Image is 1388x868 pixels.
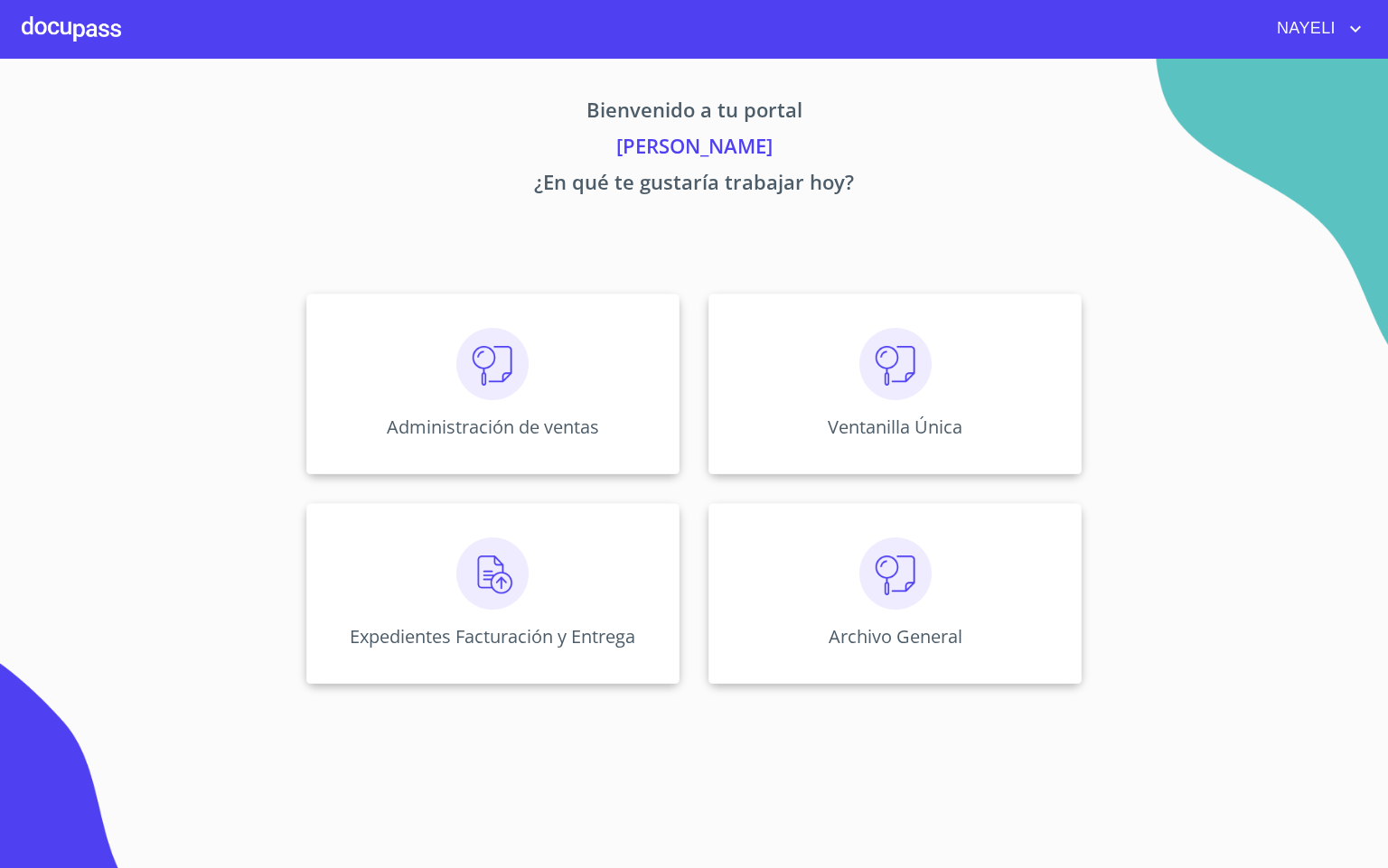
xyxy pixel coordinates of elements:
img: consulta.png [859,328,932,400]
img: carga.png [456,537,529,610]
p: Administración de ventas [387,415,599,439]
p: Archivo General [829,624,962,649]
span: NAYELI [1263,14,1345,43]
p: ¿En qué te gustaría trabajar hoy? [137,167,1251,203]
button: account of current user [1263,14,1366,43]
p: Bienvenido a tu portal [137,95,1251,131]
p: [PERSON_NAME] [137,131,1251,167]
p: Ventanilla Única [828,415,962,439]
img: consulta.png [456,328,529,400]
p: Expedientes Facturación y Entrega [350,624,635,649]
img: consulta.png [859,537,932,610]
